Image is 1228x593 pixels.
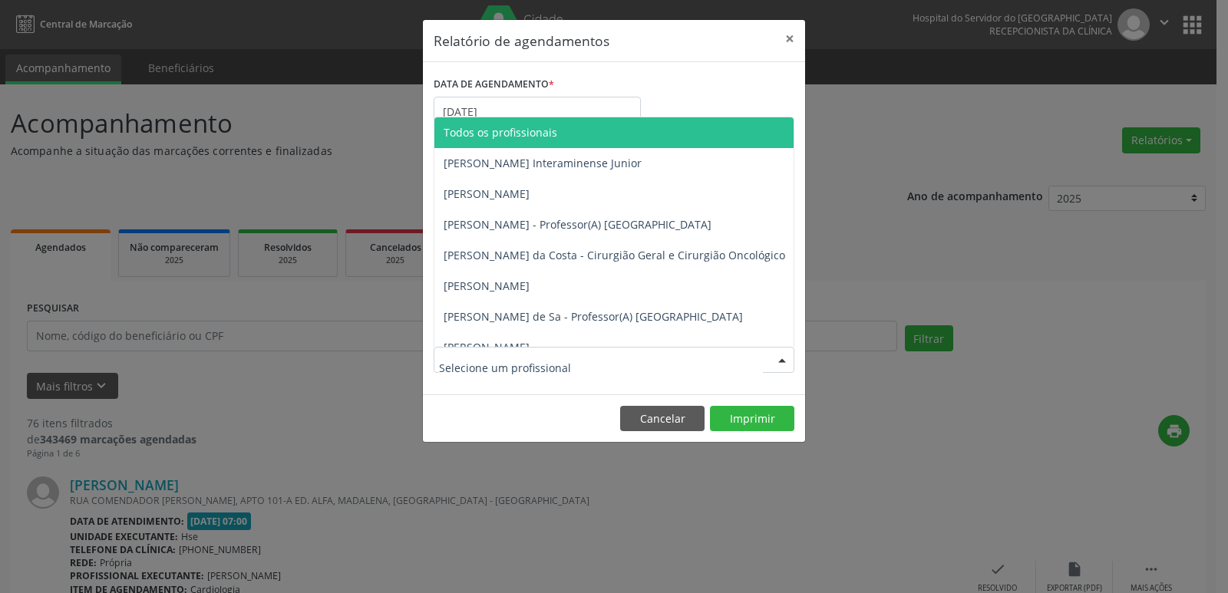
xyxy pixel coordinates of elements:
[444,340,530,354] span: [PERSON_NAME]
[434,97,641,127] input: Selecione uma data ou intervalo
[444,217,711,232] span: [PERSON_NAME] - Professor(A) [GEOGRAPHIC_DATA]
[444,156,642,170] span: [PERSON_NAME] Interaminense Junior
[444,186,530,201] span: [PERSON_NAME]
[444,278,530,293] span: [PERSON_NAME]
[434,31,609,51] h5: Relatório de agendamentos
[444,125,557,140] span: Todos os profissionais
[710,406,794,432] button: Imprimir
[774,20,805,58] button: Close
[439,352,763,383] input: Selecione um profissional
[620,406,705,432] button: Cancelar
[444,309,743,324] span: [PERSON_NAME] de Sa - Professor(A) [GEOGRAPHIC_DATA]
[434,73,554,97] label: DATA DE AGENDAMENTO
[444,248,785,262] span: [PERSON_NAME] da Costa - Cirurgião Geral e Cirurgião Oncológico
